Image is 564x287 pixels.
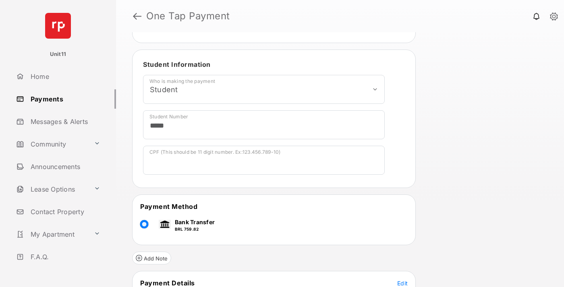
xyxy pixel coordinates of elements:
[132,252,171,264] button: Add Note
[45,13,71,39] img: svg+xml;base64,PHN2ZyB4bWxucz0iaHR0cDovL3d3dy53My5vcmcvMjAwMC9zdmciIHdpZHRoPSI2NCIgaGVpZ2h0PSI2NC...
[175,218,215,226] p: Bank Transfer
[397,280,408,287] span: Edit
[143,60,211,68] span: Student Information
[140,279,195,287] span: Payment Details
[159,220,171,229] img: bank.png
[13,134,91,154] a: Community
[13,247,116,266] a: F.A.Q.
[13,180,91,199] a: Lease Options
[140,202,197,211] span: Payment Method
[397,279,408,287] button: Edit
[175,226,215,232] p: BRL 759.82
[146,11,230,21] strong: One Tap Payment
[50,50,66,58] p: Unit11
[13,202,116,221] a: Contact Property
[13,112,116,131] a: Messages & Alerts
[13,67,116,86] a: Home
[13,225,91,244] a: My Apartment
[13,89,116,109] a: Payments
[13,157,116,176] a: Announcements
